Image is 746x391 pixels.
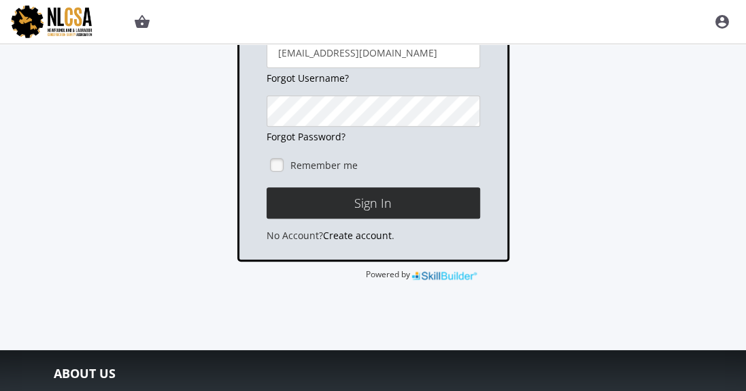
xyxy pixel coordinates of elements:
span: Powered by [365,269,409,281]
h4: About Us [54,367,693,381]
mat-icon: shopping_basket [134,14,150,30]
label: Remember me [290,159,358,172]
input: Username [267,37,480,68]
img: SkillBuilder [411,268,478,282]
button: Sign In [267,187,480,219]
mat-icon: account_circle [714,14,730,30]
a: Create account [323,229,392,242]
a: Forgot Password? [267,130,345,143]
a: Forgot Username? [267,72,349,84]
span: No Account? . [267,229,394,242]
